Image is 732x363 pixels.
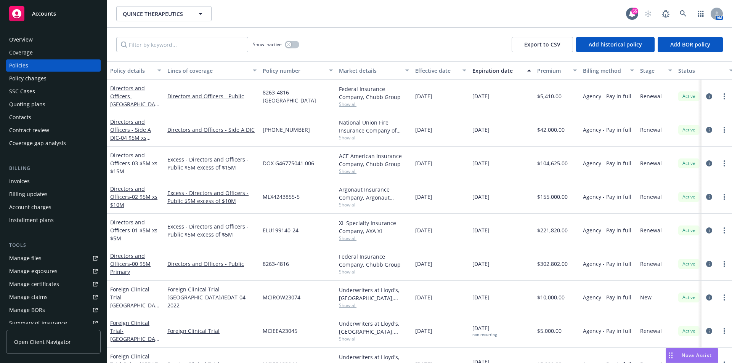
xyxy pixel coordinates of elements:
[537,193,568,201] span: $155,000.00
[589,41,642,48] span: Add historical policy
[263,260,289,268] span: 8263-4816
[720,159,729,168] a: more
[263,67,324,75] div: Policy number
[6,201,101,213] a: Account charges
[110,319,158,350] a: Foreign Clinical Trial
[472,126,490,134] span: [DATE]
[339,286,409,302] div: Underwriters at Lloyd's, [GEOGRAPHIC_DATA], [PERSON_NAME] of [GEOGRAPHIC_DATA], Clinical Trials I...
[167,67,248,75] div: Lines of coverage
[720,293,729,302] a: more
[6,214,101,226] a: Installment plans
[6,34,101,46] a: Overview
[9,85,35,98] div: SSC Cases
[9,291,48,303] div: Manage claims
[6,165,101,172] div: Billing
[167,327,257,335] a: Foreign Clinical Trial
[110,227,157,242] span: - 01 $5M xs $5M
[583,92,631,100] span: Agency - Pay in full
[415,293,432,301] span: [DATE]
[336,61,412,80] button: Market details
[6,304,101,316] a: Manage BORs
[339,134,409,141] span: Show all
[110,286,158,317] a: Foreign Clinical Trial
[6,59,101,72] a: Policies
[6,111,101,123] a: Contacts
[666,348,676,363] div: Drag to move
[339,101,409,107] span: Show all
[720,92,729,101] a: more
[9,188,48,200] div: Billing updates
[720,326,729,336] a: more
[681,294,697,301] span: Active
[6,137,101,149] a: Coverage gap analysis
[720,125,729,134] a: more
[110,67,153,75] div: Policy details
[339,67,401,75] div: Market details
[263,126,310,134] span: [PHONE_NUMBER]
[640,126,662,134] span: Renewal
[681,328,697,334] span: Active
[583,159,631,167] span: Agency - Pay in full
[6,317,101,329] a: Summary of insurance
[537,126,565,134] span: $42,000.00
[110,152,157,175] a: Directors and Officers
[583,327,631,335] span: Agency - Pay in full
[472,293,490,301] span: [DATE]
[167,222,257,238] a: Excess - Directors and Officers - Public $5M excess of $5M
[339,219,409,235] div: XL Specialty Insurance Company, AXA XL
[14,338,71,346] span: Open Client Navigator
[537,260,568,268] span: $302,802.00
[116,37,248,52] input: Filter by keyword...
[167,285,257,309] a: Foreign Clinical Trial - [GEOGRAPHIC_DATA]/IEDAT-04-2022
[339,320,409,336] div: Underwriters at Lloyd's, [GEOGRAPHIC_DATA], [PERSON_NAME] of [GEOGRAPHIC_DATA], Clinical Trials I...
[9,201,51,213] div: Account charges
[339,302,409,309] span: Show all
[110,85,158,116] a: Directors and Officers
[681,126,697,133] span: Active
[9,124,49,136] div: Contract review
[107,61,164,80] button: Policy details
[6,46,101,59] a: Coverage
[537,327,562,335] span: $5,000.00
[9,252,42,264] div: Manage files
[6,252,101,264] a: Manage files
[681,160,697,167] span: Active
[339,336,409,342] span: Show all
[164,61,260,80] button: Lines of coverage
[415,159,432,167] span: [DATE]
[640,260,662,268] span: Renewal
[6,265,101,277] a: Manage exposures
[339,235,409,241] span: Show all
[640,67,664,75] div: Stage
[9,34,33,46] div: Overview
[263,159,314,167] span: DOX G46775041 006
[637,61,675,80] button: Stage
[6,278,101,290] a: Manage certificates
[681,93,697,100] span: Active
[110,252,151,275] a: Directors and Officers
[9,175,30,187] div: Invoices
[537,159,568,167] span: $104,625.00
[263,293,300,301] span: MCIROW23074
[123,10,189,18] span: QUINCE THERAPEUTICS
[412,61,469,80] button: Effective date
[681,227,697,234] span: Active
[583,67,626,75] div: Billing method
[720,192,729,201] a: more
[110,327,159,350] span: - [GEOGRAPHIC_DATA]/IEDAT-04-2022
[583,126,631,134] span: Agency - Pay in full
[640,293,652,301] span: New
[583,260,631,268] span: Agency - Pay in full
[9,98,45,110] div: Quoting plans
[682,352,712,358] span: Nova Assist
[640,6,656,21] a: Start snowing
[167,189,257,205] a: Excess - Directors and Officers - Public $5M excess of $10M
[705,226,714,235] a: circleInformation
[472,159,490,167] span: [DATE]
[9,265,58,277] div: Manage exposures
[415,327,432,335] span: [DATE]
[9,317,67,329] div: Summary of insurance
[472,92,490,100] span: [DATE]
[253,41,282,48] span: Show inactive
[705,192,714,201] a: circleInformation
